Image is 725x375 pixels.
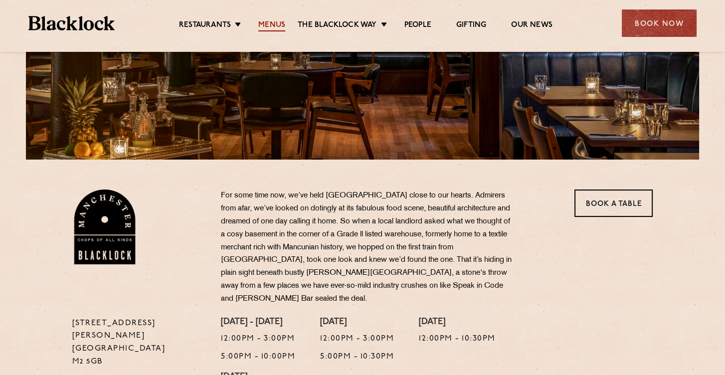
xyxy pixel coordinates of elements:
h4: [DATE] [320,317,394,328]
p: 5:00pm - 10:00pm [221,351,295,364]
h4: [DATE] - [DATE] [221,317,295,328]
p: [STREET_ADDRESS][PERSON_NAME] [GEOGRAPHIC_DATA] M2 5GB [72,317,206,369]
a: People [404,20,431,31]
a: Menus [258,20,285,31]
p: 12:00pm - 10:30pm [419,333,496,346]
a: Book a Table [574,189,653,217]
p: 12:00pm - 3:00pm [221,333,295,346]
a: Restaurants [179,20,231,31]
a: The Blacklock Way [298,20,376,31]
p: For some time now, we’ve held [GEOGRAPHIC_DATA] close to our hearts. Admirers from afar, we’ve lo... [221,189,515,306]
img: BL_Manchester_Logo-bleed.png [72,189,138,264]
p: 12:00pm - 3:00pm [320,333,394,346]
p: 5:00pm - 10:30pm [320,351,394,364]
h4: [DATE] [419,317,496,328]
div: Book Now [622,9,697,37]
img: BL_Textured_Logo-footer-cropped.svg [28,16,115,30]
a: Our News [511,20,552,31]
a: Gifting [456,20,486,31]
